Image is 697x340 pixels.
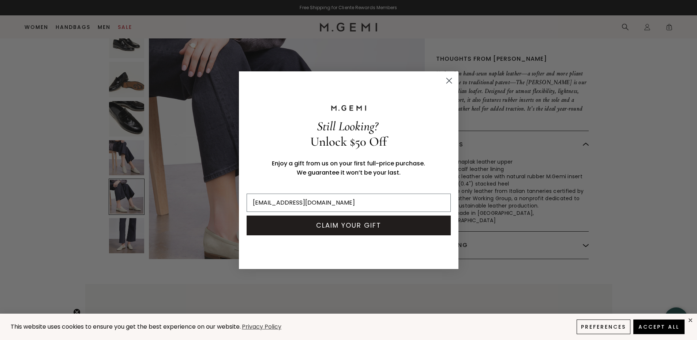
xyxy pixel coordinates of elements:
span: This website uses cookies to ensure you get the best experience on our website. [11,322,241,331]
button: CLAIM YOUR GIFT [247,216,451,235]
div: close [687,317,693,323]
button: Accept All [633,320,685,334]
button: Close dialog [443,74,456,87]
span: Unlock $50 Off [310,134,387,149]
img: M.GEMI [330,105,367,111]
span: Enjoy a gift from us on your first full-price purchase. We guarantee it won’t be your last. [272,159,425,177]
span: Still Looking? [317,119,378,134]
a: Privacy Policy (opens in a new tab) [241,322,282,332]
input: Email Address [247,194,451,212]
button: Preferences [577,320,630,334]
